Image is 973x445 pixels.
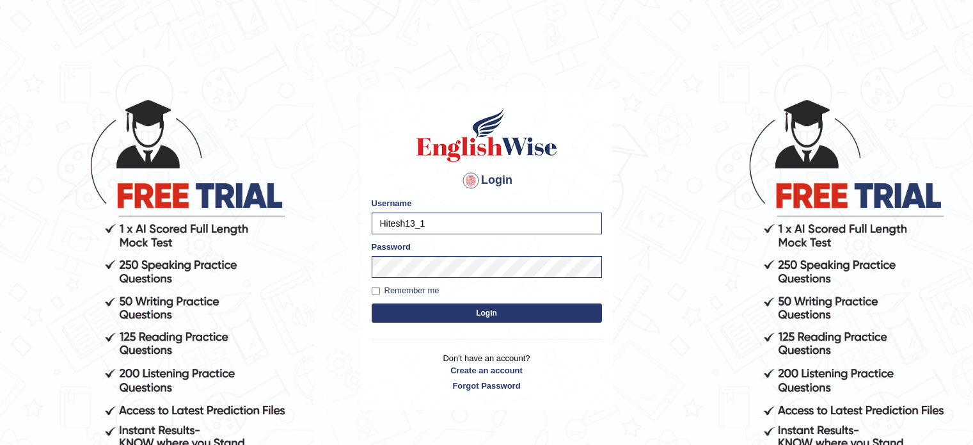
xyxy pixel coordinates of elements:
img: Logo of English Wise sign in for intelligent practice with AI [414,106,560,164]
label: Username [372,197,412,209]
label: Remember me [372,284,439,297]
label: Password [372,241,411,253]
h4: Login [372,170,602,191]
p: Don't have an account? [372,352,602,392]
input: Remember me [372,287,380,295]
button: Login [372,303,602,323]
a: Forgot Password [372,380,602,392]
a: Create an account [372,364,602,376]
